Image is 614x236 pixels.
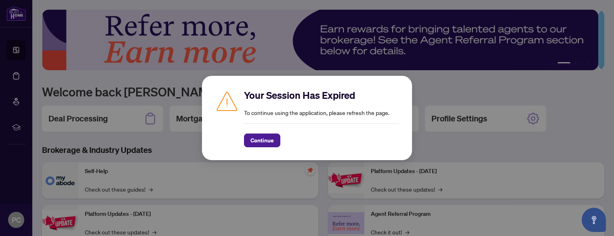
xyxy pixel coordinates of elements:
img: Caution icon [215,89,239,113]
button: Continue [244,134,280,147]
button: Open asap [582,208,606,232]
h2: Your Session Has Expired [244,89,399,102]
div: To continue using the application, please refresh the page. [244,89,399,147]
span: Continue [250,134,274,147]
